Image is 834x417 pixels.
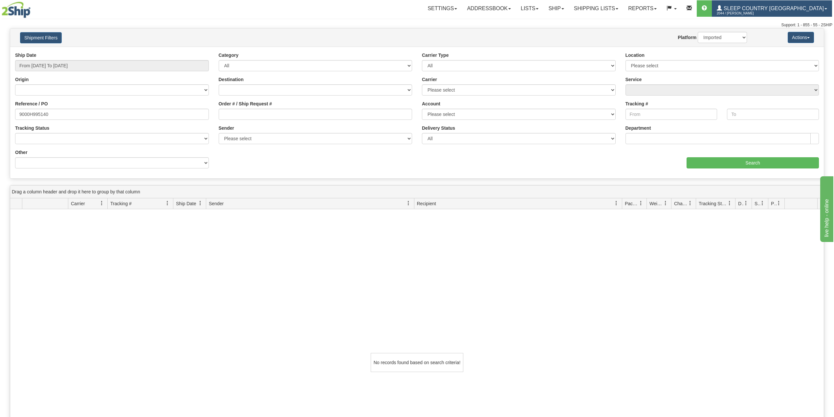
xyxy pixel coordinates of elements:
span: Sleep Country [GEOGRAPHIC_DATA] [722,6,824,11]
div: live help - online [5,4,61,12]
input: Search [687,157,819,168]
div: grid grouping header [10,186,824,198]
label: Delivery Status [422,125,455,131]
label: Carrier [422,76,437,83]
label: Location [625,52,645,58]
span: Tracking Status [699,200,727,207]
span: Pickup Status [771,200,777,207]
label: Department [625,125,651,131]
a: Weight filter column settings [660,198,671,209]
input: From [625,109,717,120]
label: Carrier Type [422,52,449,58]
label: Other [15,149,27,156]
a: Sleep Country [GEOGRAPHIC_DATA] 2044 / [PERSON_NAME] [712,0,832,17]
span: Packages [625,200,639,207]
span: Carrier [71,200,85,207]
label: Sender [219,125,234,131]
a: Tracking # filter column settings [162,198,173,209]
input: To [727,109,819,120]
button: Shipment Filters [20,32,62,43]
span: Recipient [417,200,436,207]
span: Ship Date [176,200,196,207]
label: Reference / PO [15,100,48,107]
label: Origin [15,76,29,83]
a: Sender filter column settings [403,198,414,209]
a: Pickup Status filter column settings [773,198,784,209]
div: Support: 1 - 855 - 55 - 2SHIP [2,22,832,28]
div: No records found based on search criteria! [371,353,463,372]
a: Ship [543,0,569,17]
label: Tracking # [625,100,648,107]
span: Weight [649,200,663,207]
img: logo2044.jpg [2,2,31,18]
span: Delivery Status [738,200,744,207]
label: Account [422,100,440,107]
span: Charge [674,200,688,207]
a: Lists [516,0,543,17]
a: Packages filter column settings [635,198,647,209]
a: Reports [623,0,662,17]
a: Delivery Status filter column settings [740,198,752,209]
a: Recipient filter column settings [611,198,622,209]
a: Charge filter column settings [685,198,696,209]
span: Shipment Issues [755,200,760,207]
a: Carrier filter column settings [96,198,107,209]
span: Tracking # [110,200,132,207]
a: Ship Date filter column settings [195,198,206,209]
a: Addressbook [462,0,516,17]
span: Sender [209,200,224,207]
a: Shipping lists [569,0,623,17]
label: Destination [219,76,244,83]
label: Tracking Status [15,125,49,131]
span: 2044 / [PERSON_NAME] [717,10,766,17]
label: Ship Date [15,52,36,58]
label: Platform [678,34,696,41]
button: Actions [788,32,814,43]
a: Shipment Issues filter column settings [757,198,768,209]
label: Order # / Ship Request # [219,100,272,107]
label: Service [625,76,642,83]
a: Tracking Status filter column settings [724,198,735,209]
iframe: chat widget [819,175,833,242]
label: Category [219,52,239,58]
a: Settings [423,0,462,17]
